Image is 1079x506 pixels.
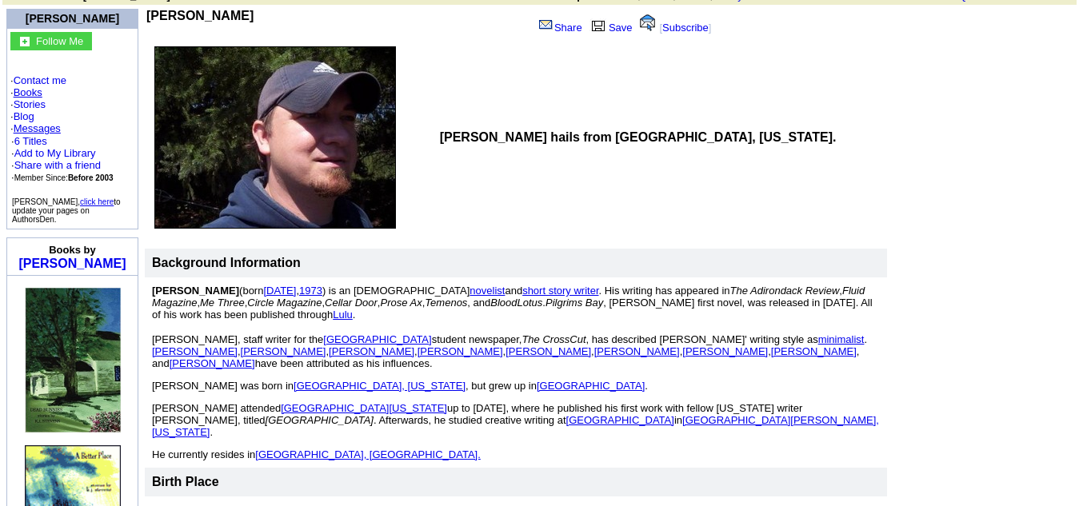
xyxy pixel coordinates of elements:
a: Share [538,22,582,34]
a: [PERSON_NAME] [594,345,680,357]
p: [PERSON_NAME], staff writer for the student newspaper, , has described [PERSON_NAME]' writing sty... [152,333,880,369]
a: Stories [14,98,46,110]
a: Lulu [333,309,353,321]
p: He currently resides in [152,448,880,460]
a: Books [14,86,42,98]
img: share_page.gif [539,18,553,31]
img: 28172.jpg [25,288,121,432]
img: shim.gif [73,280,74,285]
a: minimalist [818,333,865,345]
a: 1973 [299,285,322,297]
img: gc.jpg [20,37,30,46]
a: short story writer [522,285,598,297]
a: [GEOGRAPHIC_DATA] [323,333,431,345]
a: Follow Me [36,34,83,47]
i: Me Three [200,297,245,309]
font: · · · · [10,74,134,184]
i: Temenos [425,297,467,309]
a: [PERSON_NAME] [418,345,503,357]
a: [PERSON_NAME] [506,345,591,357]
a: [PERSON_NAME] [170,357,255,369]
a: [DATE] [263,285,296,297]
a: [PERSON_NAME] [682,345,768,357]
b: Books by [49,244,96,256]
font: Follow Me [36,35,83,47]
font: · [11,135,114,183]
i: Pilgrims Bay [545,297,603,309]
a: Blog [14,110,34,122]
font: · · · [11,147,101,183]
a: [PERSON_NAME] [26,12,119,25]
img: shim.gif [25,432,26,440]
a: [PERSON_NAME] [771,345,857,357]
a: [GEOGRAPHIC_DATA] [537,380,645,392]
a: [GEOGRAPHIC_DATA], [GEOGRAPHIC_DATA]. [255,448,480,460]
a: click here [80,197,114,206]
img: shim.gif [72,280,73,285]
font: ] [709,22,712,34]
a: Add to My Library [14,147,96,159]
b: [PERSON_NAME] [146,9,254,22]
img: 8942.jpg [154,46,396,229]
b: [PERSON_NAME] hails from [GEOGRAPHIC_DATA], [US_STATE]. [440,130,837,144]
a: [GEOGRAPHIC_DATA][US_STATE] [281,402,447,414]
a: 6 Titles [14,135,47,147]
a: Contact me [14,74,66,86]
i: [GEOGRAPHIC_DATA] [266,414,374,426]
font: · [10,122,61,134]
i: The Adirondack Review [730,285,840,297]
font: Member Since: [14,173,114,182]
font: Birth Place [152,475,219,488]
a: Subscribe [662,22,709,34]
a: [GEOGRAPHIC_DATA][PERSON_NAME], [US_STATE] [152,414,879,438]
img: alert.gif [640,14,655,31]
i: Circle Magazine [247,297,322,309]
a: [GEOGRAPHIC_DATA], [US_STATE] [294,380,466,392]
a: novelist [470,285,505,297]
p: [PERSON_NAME] was born in , but grew up in . [152,380,880,392]
img: shim.gif [71,280,72,285]
i: The CrossCut [522,333,585,345]
b: [PERSON_NAME] [152,285,239,297]
img: library.gif [589,18,607,31]
font: (born , ) is an [DEMOGRAPHIC_DATA] and . His writing has appeared in , , , , , , , and . , [PERSO... [152,285,873,321]
a: [PERSON_NAME] [18,257,126,270]
font: [PERSON_NAME], to update your pages on AuthorsDen. [12,197,121,224]
iframe: fb:like Facebook Social Plugin [146,23,506,39]
a: Messages [14,122,61,134]
font: [ [659,22,662,34]
i: Fluid Magazine [152,285,865,309]
b: Before 2003 [68,173,114,182]
a: [PERSON_NAME] [329,345,414,357]
a: Save [588,22,633,34]
a: [PERSON_NAME] [152,345,238,357]
i: BloodLotus [490,297,542,309]
i: Cellar Door [325,297,378,309]
a: Share with a friend [14,159,101,171]
a: [PERSON_NAME] [241,345,326,357]
b: Background Information [152,256,301,269]
p: [PERSON_NAME] attended up to [DATE], where he published his first work with fellow [US_STATE] wri... [152,402,880,438]
i: Prose Ax [380,297,422,309]
a: [GEOGRAPHIC_DATA] [566,414,674,426]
